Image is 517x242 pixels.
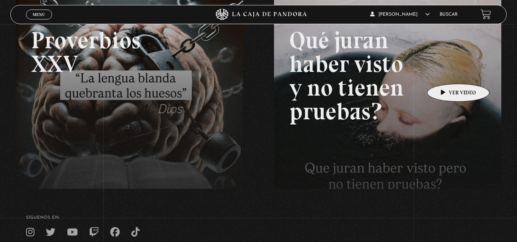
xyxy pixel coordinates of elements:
[440,12,458,17] a: Buscar
[33,12,45,17] span: Menu
[481,9,491,19] a: View your shopping cart
[30,18,48,24] span: Cerrar
[26,216,491,220] h4: SÍguenos en:
[370,12,430,17] span: [PERSON_NAME]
